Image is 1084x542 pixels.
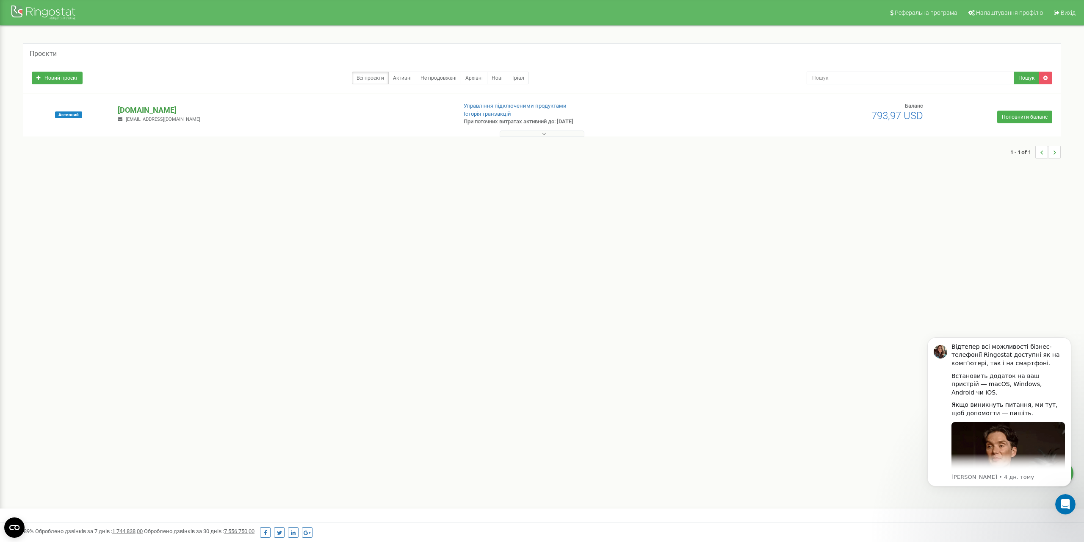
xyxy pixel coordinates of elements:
button: Пошук [1014,72,1039,84]
button: Open CMP widget [4,517,25,538]
p: [DOMAIN_NAME] [118,105,449,116]
span: Вихід [1061,9,1076,16]
span: Баланс [905,103,923,109]
a: Не продовжені [416,72,461,84]
a: Всі проєкти [352,72,389,84]
h5: Проєкти [30,50,57,58]
span: Налаштування профілю [976,9,1043,16]
p: При поточних витратах активний до: [DATE] [464,118,709,126]
a: Історія транзакцій [464,111,511,117]
span: Реферальна програма [895,9,957,16]
span: [EMAIL_ADDRESS][DOMAIN_NAME] [126,117,200,122]
iframe: Intercom live chat [1055,494,1076,514]
a: Активні [388,72,416,84]
iframe: Intercom notifications повідомлення [915,325,1084,519]
a: Архівні [461,72,487,84]
a: Нові [487,72,507,84]
a: Управління підключеними продуктами [464,103,567,109]
span: Активний [55,111,82,118]
nav: ... [1010,137,1061,167]
span: 793,97 USD [871,110,923,122]
a: Поповнити баланс [997,111,1052,123]
a: Новий проєкт [32,72,83,84]
a: Тріал [507,72,529,84]
span: 1 - 1 of 1 [1010,146,1035,158]
input: Пошук [807,72,1014,84]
